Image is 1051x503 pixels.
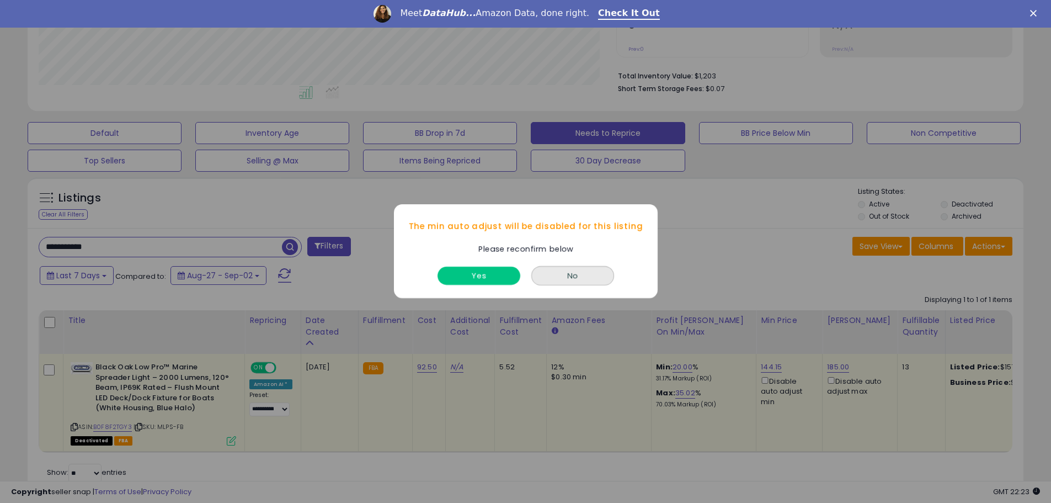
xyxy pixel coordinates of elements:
[531,267,614,286] button: No
[400,8,589,19] div: Meet Amazon Data, done right.
[598,8,660,20] a: Check It Out
[1030,10,1041,17] div: Close
[374,5,391,23] img: Profile image for Georgie
[438,267,520,285] button: Yes
[422,8,476,18] i: DataHub...
[394,210,658,243] div: The min auto adjust will be disabled for this listing
[473,243,578,255] div: Please reconfirm below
